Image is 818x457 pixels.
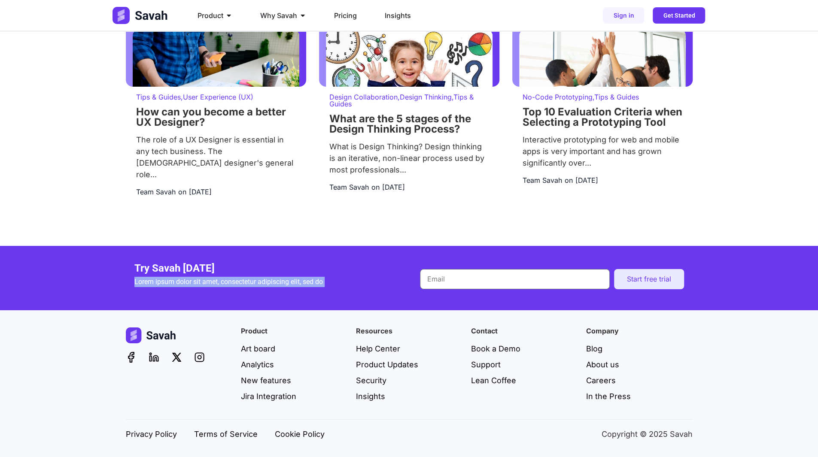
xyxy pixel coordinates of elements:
[356,343,400,354] span: Help Center
[575,175,598,185] a: [DATE]
[241,343,347,354] a: Art board
[329,93,474,108] a: Tips & Guides
[329,112,471,135] a: What are the 5 stages of the Design Thinking Process?
[136,187,176,197] a: Team Savah
[663,12,695,18] span: Get Started
[586,343,602,354] span: Blog
[356,343,462,354] a: Help Center
[385,10,411,21] a: Insights
[356,375,386,386] span: Security
[471,375,578,386] a: Lean Coffee
[775,416,818,457] iframe: Chat Widget
[136,134,296,180] div: The role of a UX Designer is essential in any tech business. The [DEMOGRAPHIC_DATA] designer's ge...
[241,375,347,386] a: New features
[420,269,610,289] input: Email
[653,7,705,24] a: Get Started
[371,182,380,192] span: on
[586,390,631,402] span: In the Press
[586,375,616,386] span: Careers
[586,375,693,386] a: Careers
[334,10,357,21] a: Pricing
[586,343,693,354] a: Blog
[382,183,405,191] time: [DATE]
[523,94,682,100] p: ,
[329,141,489,176] div: What is Design Thinking? Design thinking is an iterative, non-linear process used by most profess...
[471,327,578,334] h4: Contact
[519,29,686,140] img: Savah App
[613,12,634,18] span: Sign in
[602,430,693,438] p: Copyright © 2025 Savah
[471,343,578,354] a: Book a Demo
[191,7,492,24] nav: Menu
[275,428,325,440] span: Cookie Policy
[627,275,671,282] span: Start free trial
[241,327,347,334] h4: Product
[471,359,578,370] a: Support
[420,269,684,294] form: New Form
[356,390,462,402] a: Insights
[136,94,296,100] p: ,
[136,106,286,128] a: How can you become a better UX Designer?
[241,359,347,370] a: Analytics
[356,375,462,386] a: Security
[586,359,693,370] a: About us
[241,343,275,354] span: Art board
[356,359,462,370] a: Product Updates
[586,327,693,334] h4: Company
[523,134,682,169] div: Interactive prototyping for web and mobile apps is very important and has grown significantly ove...
[126,428,177,440] a: Privacy Policy
[134,277,398,287] p: Lorem ipsum dolor sit amet, consectetur adipiscing elit, sed do
[194,428,258,440] a: Terms of Service
[136,93,181,101] a: Tips & Guides
[189,188,212,196] time: [DATE]
[329,94,489,107] p: , ,
[241,390,296,402] span: Jira Integration
[594,93,639,101] a: Tips & Guides
[183,93,253,101] a: User Experience (UX)
[356,327,462,334] h4: Resources
[134,263,398,273] h2: Try Savah [DATE]
[471,359,501,370] span: Support
[356,390,385,402] span: Insights
[198,10,223,21] span: Product
[523,175,562,185] a: Team Savah
[241,375,291,386] span: New features
[191,7,492,24] div: Menu Toggle
[586,359,619,370] span: About us
[400,93,452,101] a: Design Thinking
[329,182,369,192] a: Team Savah
[178,187,186,197] span: on
[565,175,573,185] span: on
[586,390,693,402] a: In the Press
[382,182,405,192] a: [DATE]
[614,269,684,289] button: Start free trial
[189,187,212,197] a: [DATE]
[260,10,297,21] span: Why Savah
[241,359,274,370] span: Analytics
[356,359,418,370] span: Product Updates
[603,7,644,24] a: Sign in
[329,93,398,101] a: Design Collaboration
[523,93,593,101] a: No-Code Prototyping
[523,106,682,128] a: Top 10 Evaluation Criteria when Selecting a Prototyping Tool
[471,375,516,386] span: Lean Coffee
[471,343,520,354] span: Book a Demo
[575,176,598,185] time: [DATE]
[241,390,347,402] a: Jira Integration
